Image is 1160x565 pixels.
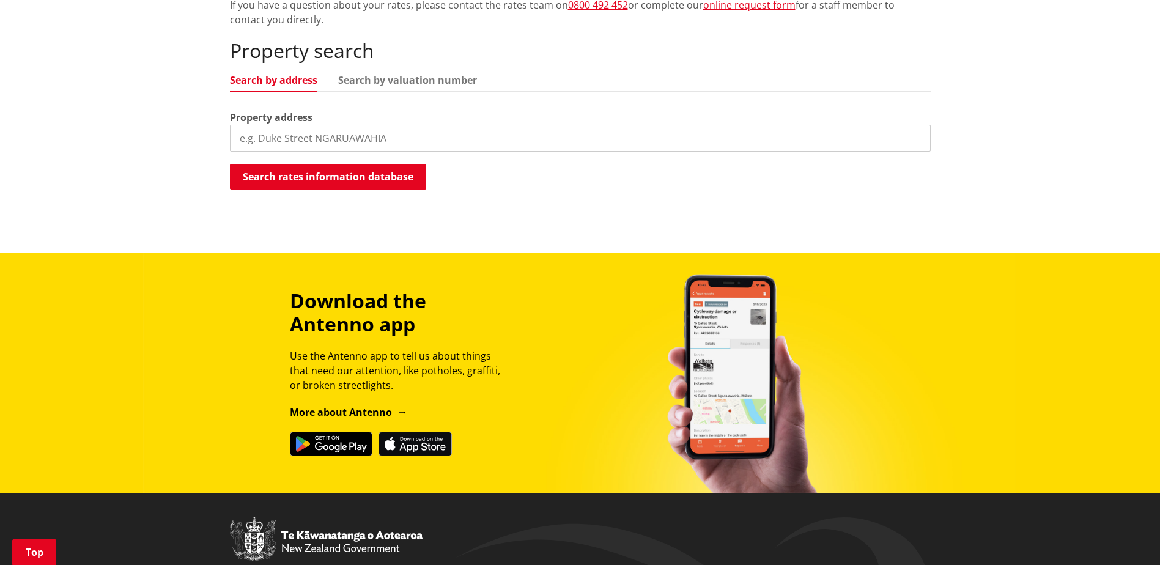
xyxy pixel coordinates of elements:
[290,432,372,456] img: Get it on Google Play
[230,517,423,561] img: New Zealand Government
[1104,514,1148,558] iframe: Messenger Launcher
[12,539,56,565] a: Top
[379,432,452,456] img: Download on the App Store
[338,75,477,85] a: Search by valuation number
[290,349,511,393] p: Use the Antenno app to tell us about things that need our attention, like potholes, graffiti, or ...
[230,545,423,556] a: New Zealand Government
[290,289,511,336] h3: Download the Antenno app
[230,110,312,125] label: Property address
[230,125,931,152] input: e.g. Duke Street NGARUAWAHIA
[230,39,931,62] h2: Property search
[230,164,426,190] button: Search rates information database
[290,405,408,419] a: More about Antenno
[230,75,317,85] a: Search by address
